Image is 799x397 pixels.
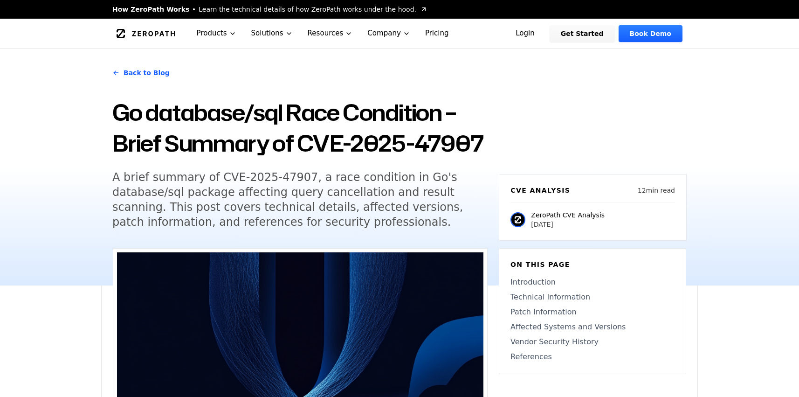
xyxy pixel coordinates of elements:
[510,292,675,303] a: Technical Information
[112,170,470,230] h5: A brief summary of CVE-2025-47907, a race condition in Go's database/sql package affecting query ...
[510,336,675,348] a: Vendor Security History
[300,19,360,48] button: Resources
[550,25,615,42] a: Get Started
[510,277,675,288] a: Introduction
[510,260,675,269] h6: On this page
[112,60,170,86] a: Back to Blog
[510,351,675,362] a: References
[638,186,675,195] p: 12 min read
[360,19,418,48] button: Company
[244,19,300,48] button: Solutions
[531,210,605,220] p: ZeroPath CVE Analysis
[510,186,570,195] h6: CVE Analysis
[619,25,682,42] a: Book Demo
[531,220,605,229] p: [DATE]
[510,321,675,333] a: Affected Systems and Versions
[504,25,546,42] a: Login
[189,19,244,48] button: Products
[510,306,675,318] a: Patch Information
[112,97,488,159] h1: Go database/sql Race Condition – Brief Summary of CVE-2025-47907
[199,5,416,14] span: Learn the technical details of how ZeroPath works under the hood.
[112,5,189,14] span: How ZeroPath Works
[112,5,427,14] a: How ZeroPath WorksLearn the technical details of how ZeroPath works under the hood.
[510,212,525,227] img: ZeroPath CVE Analysis
[418,19,456,48] a: Pricing
[101,19,698,48] nav: Global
